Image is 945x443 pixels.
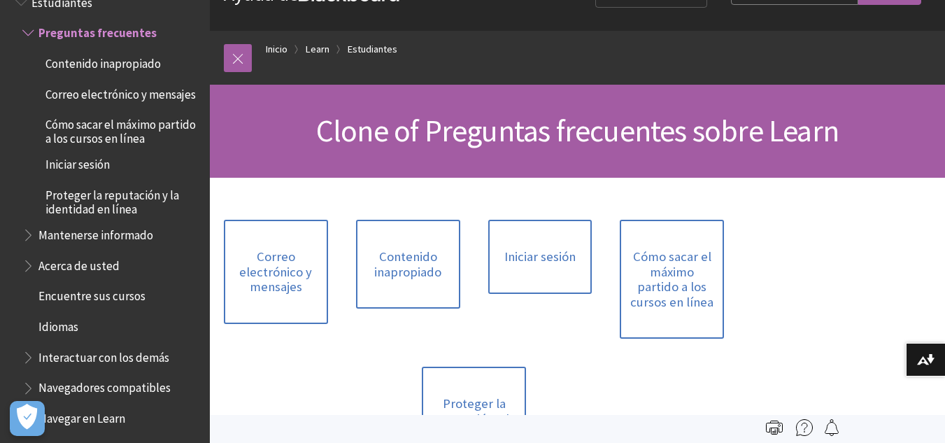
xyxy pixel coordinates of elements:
span: Mantenerse informado [38,223,153,242]
img: Follow this page [823,419,840,436]
img: More help [796,419,813,436]
a: Contenido inapropiado [356,220,460,309]
span: Contenido inapropiado [45,52,161,71]
span: Proteger la reputación y la identidad en línea [45,183,200,216]
a: Inicio [266,41,287,58]
span: Correo electrónico y mensajes [45,83,196,101]
span: Iniciar sesión [45,153,110,172]
span: Preguntas frecuentes [38,21,157,40]
a: Learn [306,41,329,58]
a: Cómo sacar el máximo partido a los cursos en línea [620,220,724,339]
span: Idiomas [38,315,78,334]
span: Encuentre sus cursos [38,285,145,304]
a: Iniciar sesión [488,220,592,294]
button: Abrir preferencias [10,401,45,436]
span: Cómo sacar el máximo partido a los cursos en línea [45,113,200,146]
a: Estudiantes [348,41,397,58]
span: Clone of Preguntas frecuentes sobre Learn [316,111,839,150]
span: Navegar en Learn [38,407,125,426]
span: Acerca de usted [38,254,120,273]
img: Print [766,419,783,436]
span: Navegadores compatibles [38,377,171,395]
span: Interactuar con los demás [38,346,169,365]
a: Correo electrónico y mensajes [224,220,328,324]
